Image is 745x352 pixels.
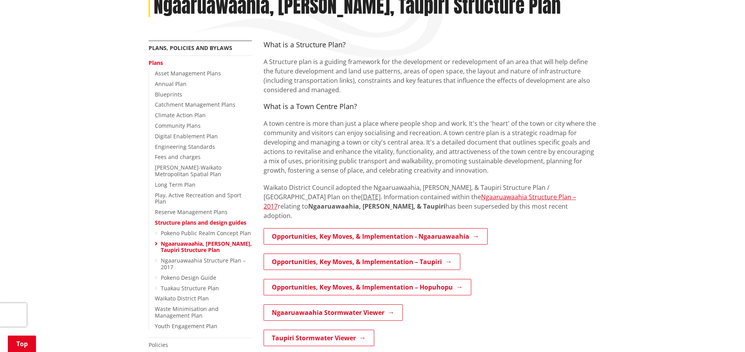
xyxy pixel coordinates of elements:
a: Catchment Management Plans [155,101,235,108]
a: Climate Action Plan [155,111,206,119]
span: [DATE] [361,193,381,201]
p: A Structure plan is a guiding framework for the development or redevelopment of an area that will... [264,57,597,95]
a: Ngaaruawaahia Stormwater Viewer [264,304,403,321]
a: Plans [149,59,163,66]
p: A town centre is more than just a place where people shop and work. It's the 'heart' of the town ... [264,119,597,175]
a: Community Plans [155,122,201,129]
a: [PERSON_NAME]-Waikato Metropolitan Spatial Plan [155,164,221,178]
p: Waikato District Council adopted the Ngaaruawaahia, [PERSON_NAME], & Taupiri Structure Plan / [GE... [264,183,597,220]
iframe: Messenger Launcher [709,319,737,347]
a: Waikato District Plan [155,295,209,302]
a: Blueprints [155,91,182,98]
a: Opportunities, Key Moves, & Implementation – Hopuhopu [264,279,471,295]
a: Ngaaruawaahia, [PERSON_NAME], Taupiri Structure Plan [161,240,252,254]
a: Digital Enablement Plan [155,132,218,140]
a: Pokeno Design Guide [161,274,216,281]
a: Policies [149,341,168,348]
a: Fees and charges [155,153,201,161]
a: Ngaaruawaahia Structure Plan – 2017 [161,257,246,271]
h4: What is a Structure Plan? [264,41,597,49]
a: Reserve Management Plans [155,208,228,216]
a: Opportunities, Key Moves, & Implementation – Taupiri [264,254,460,270]
a: Youth Engagement Plan [155,322,217,330]
a: Structure plans and design guides [155,219,246,226]
a: Annual Plan [155,80,187,88]
a: Long Term Plan [155,181,196,188]
a: Asset Management Plans [155,70,221,77]
a: Ngaaruawaahia Structure Plan – 2017 [264,193,576,211]
a: Waste Minimisation and Management Plan [155,305,219,319]
a: Play, Active Recreation and Sport Plan [155,191,241,205]
a: Tuakau Structure Plan [161,284,219,292]
a: Pokeno Public Realm Concept Plan [161,229,251,237]
strong: Ngaaruawaahia, [PERSON_NAME], & Taupiri [308,202,445,211]
a: Taupiri Stormwater Viewer [264,330,374,346]
a: Top [8,336,36,352]
h4: What is a Town Centre Plan? [264,102,597,111]
a: Opportunities, Key Moves, & Implementation - Ngaaruawaahia [264,228,488,245]
a: Engineering Standards [155,143,215,150]
a: Plans, policies and bylaws [149,44,232,52]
